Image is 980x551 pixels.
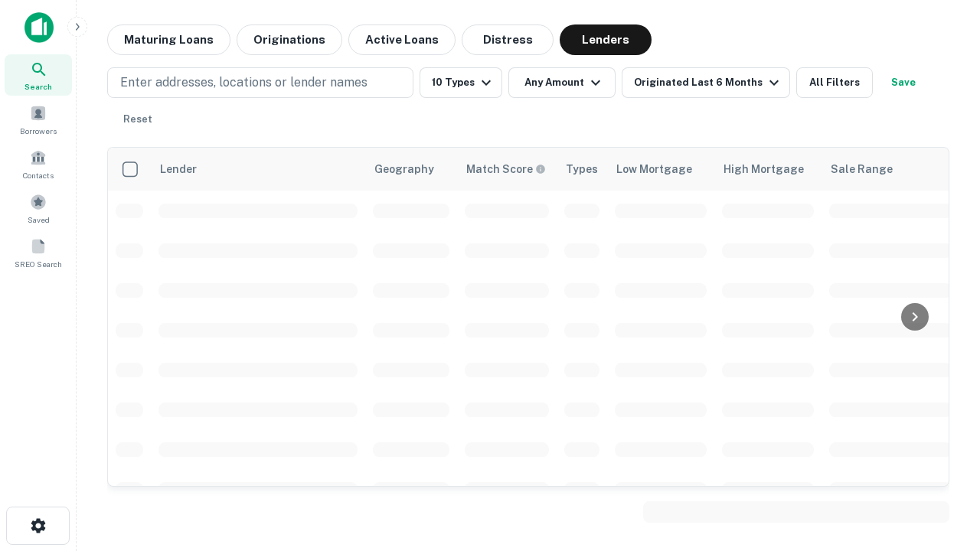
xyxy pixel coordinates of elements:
button: Any Amount [508,67,616,98]
div: Geography [374,160,434,178]
span: Saved [28,214,50,226]
div: Capitalize uses an advanced AI algorithm to match your search with the best lender. The match sco... [466,161,546,178]
a: SREO Search [5,232,72,273]
iframe: Chat Widget [903,429,980,502]
span: Borrowers [20,125,57,137]
div: Originated Last 6 Months [634,73,783,92]
span: SREO Search [15,258,62,270]
a: Borrowers [5,99,72,140]
span: Contacts [23,169,54,181]
th: Capitalize uses an advanced AI algorithm to match your search with the best lender. The match sco... [457,148,557,191]
button: Maturing Loans [107,24,230,55]
div: Sale Range [831,160,893,178]
button: Lenders [560,24,652,55]
a: Saved [5,187,72,229]
button: Reset [113,104,162,135]
th: Low Mortgage [607,148,714,191]
th: Sale Range [822,148,959,191]
a: Search [5,54,72,96]
div: Types [566,160,598,178]
button: All Filters [796,67,873,98]
button: 10 Types [420,67,502,98]
div: Lender [160,160,197,178]
th: High Mortgage [714,148,822,191]
p: Enter addresses, locations or lender names [120,73,367,92]
div: High Mortgage [724,160,804,178]
div: Low Mortgage [616,160,692,178]
button: Originations [237,24,342,55]
th: Lender [151,148,365,191]
button: Save your search to get updates of matches that match your search criteria. [879,67,928,98]
th: Types [557,148,607,191]
span: Search [24,80,52,93]
button: Originated Last 6 Months [622,67,790,98]
th: Geography [365,148,457,191]
a: Contacts [5,143,72,184]
img: capitalize-icon.png [24,12,54,43]
h6: Match Score [466,161,543,178]
button: Distress [462,24,554,55]
button: Enter addresses, locations or lender names [107,67,413,98]
button: Active Loans [348,24,456,55]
